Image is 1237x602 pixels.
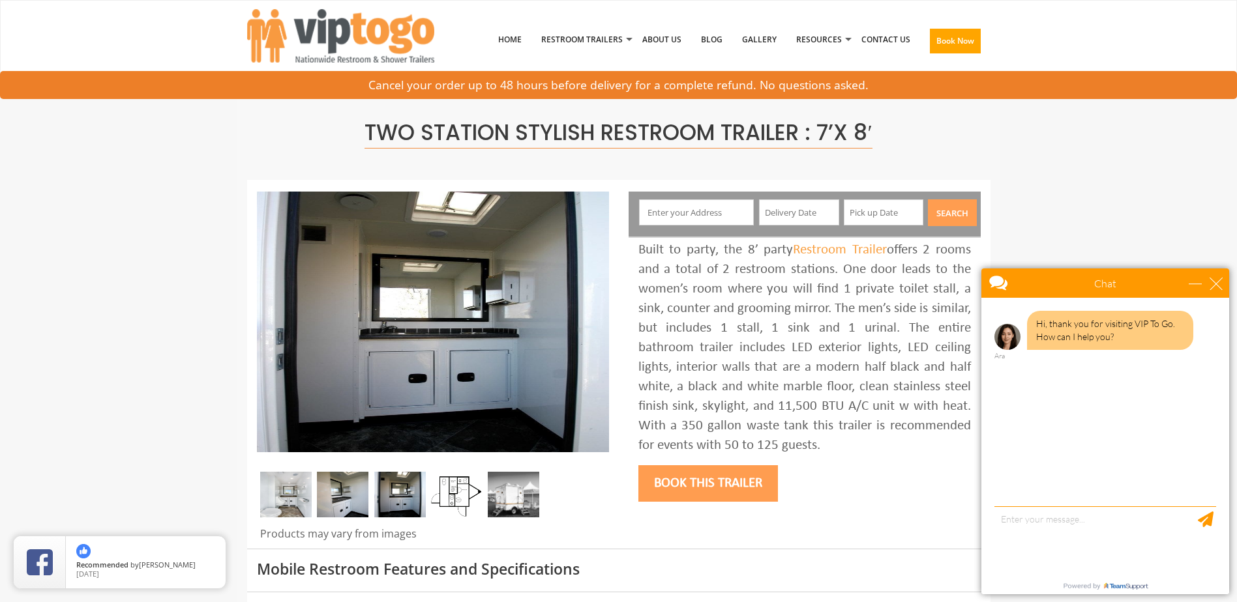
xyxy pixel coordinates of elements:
input: Delivery Date [759,199,839,225]
a: Restroom Trailer [793,243,887,257]
button: Search [928,199,977,226]
img: DSC_0004_email [374,472,426,517]
span: [PERSON_NAME] [139,560,196,569]
a: Contact Us [852,6,920,74]
button: Book Now [930,29,981,53]
img: DSC_0016_email [317,472,368,517]
span: [DATE] [76,569,99,579]
iframe: Live Chat Box [974,261,1237,602]
h3: Mobile Restroom Features and Specifications [257,561,981,577]
span: Recommended [76,560,128,569]
span: by [76,561,215,570]
div: Built to party, the 8’ party offers 2 rooms and a total of 2 restroom stations. One door leads to... [638,240,971,455]
img: Floor Plan of 2 station Mini restroom with sink and toilet [431,472,483,517]
img: A mini restroom trailer with two separate stations and separate doors for males and females [257,192,609,452]
a: Home [488,6,531,74]
input: Pick up Date [844,199,924,225]
img: Review Rating [27,549,53,575]
a: About Us [633,6,691,74]
div: Products may vary from images [257,526,609,549]
img: thumbs up icon [76,544,91,558]
img: Inside of complete restroom with a stall, a urinal, tissue holders, cabinets and mirror [260,472,312,517]
button: Book this trailer [638,465,778,502]
img: A mini restroom trailer with two separate stations and separate doors for males and females [488,472,539,517]
a: Restroom Trailers [531,6,633,74]
a: Gallery [732,6,786,74]
a: Book Now [920,6,991,81]
a: Resources [786,6,852,74]
img: VIPTOGO [247,9,434,63]
input: Enter your Address [639,199,754,225]
span: Two Station Stylish Restroom Trailer : 7’x 8′ [365,117,872,149]
a: Blog [691,6,732,74]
